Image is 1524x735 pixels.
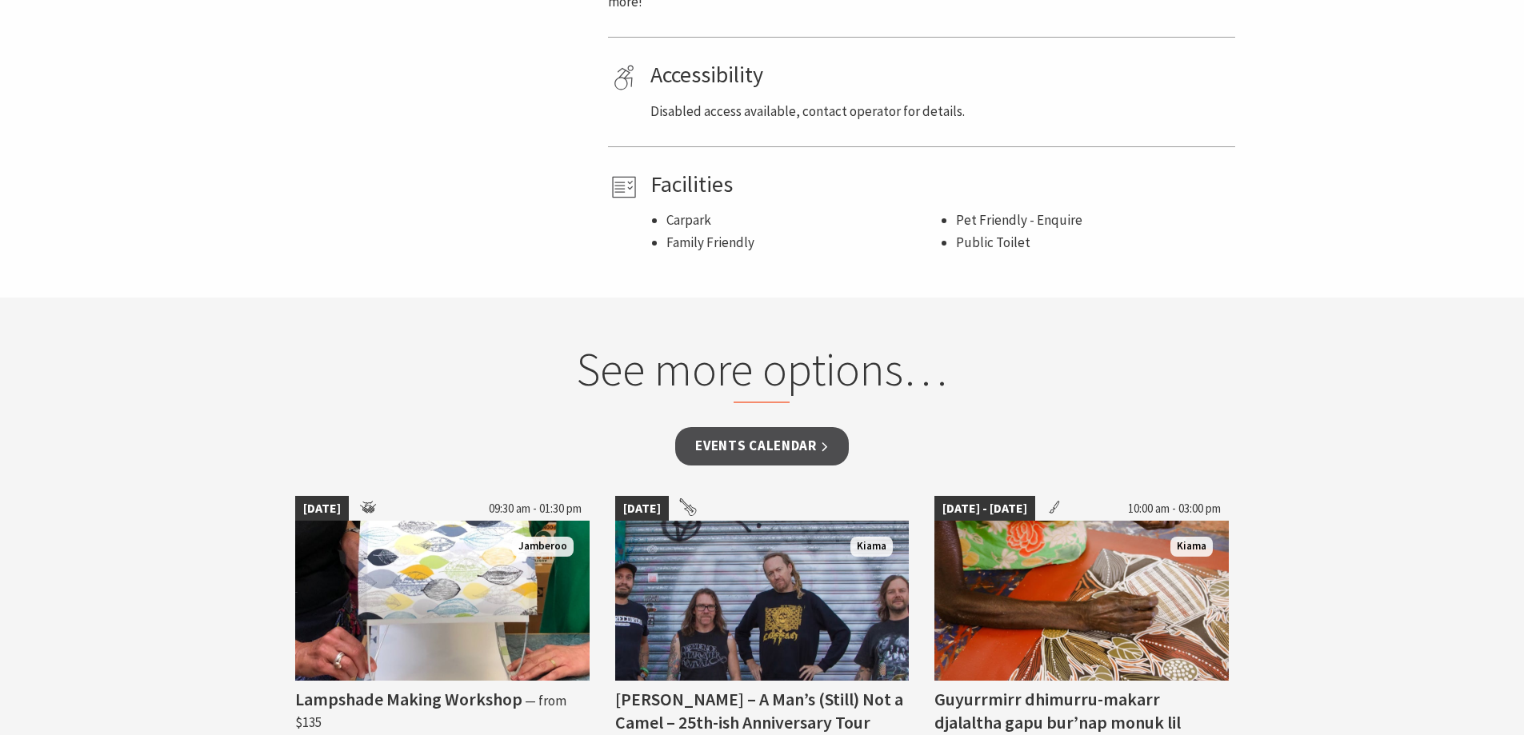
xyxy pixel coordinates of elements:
[666,232,940,254] li: Family Friendly
[650,171,1230,198] h4: Facilities
[457,342,1067,404] h2: See more options…
[1170,537,1213,557] span: Kiama
[481,496,590,521] span: 09:30 am - 01:30 pm
[295,496,349,521] span: [DATE]
[650,62,1230,89] h4: Accessibility
[295,688,522,710] h4: Lampshade Making Workshop
[934,521,1229,681] img: Aboriginal artist Joy Borruwa sitting on the floor painting
[615,688,903,733] h4: [PERSON_NAME] – A Man’s (Still) Not a Camel – 25th-ish Anniversary Tour
[850,537,893,557] span: Kiama
[295,521,590,681] img: 2 pairs of hands making a lampshade
[1120,496,1229,521] span: 10:00 am - 03:00 pm
[512,537,574,557] span: Jamberoo
[956,210,1230,231] li: Pet Friendly - Enquire
[956,232,1230,254] li: Public Toilet
[650,101,1230,122] p: Disabled access available, contact operator for details.
[615,521,910,681] img: Frenzel Rhomb Kiama Pavilion Saturday 4th October
[675,427,849,465] a: Events Calendar
[615,496,669,521] span: [DATE]
[934,496,1035,521] span: [DATE] - [DATE]
[666,210,940,231] li: Carpark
